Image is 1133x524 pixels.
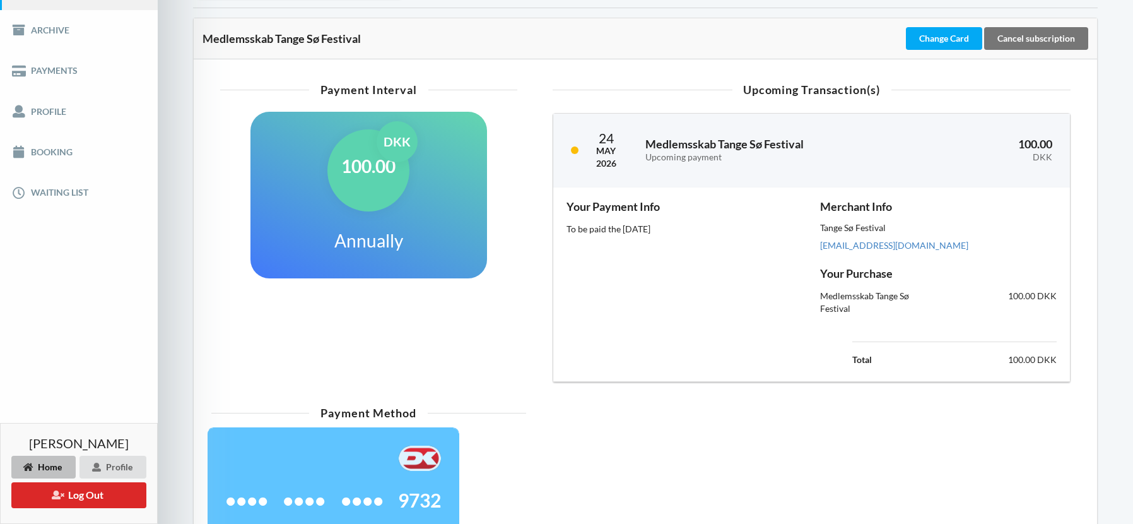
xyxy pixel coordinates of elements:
div: 2026 [596,157,616,170]
h3: Merchant Info [820,199,1057,214]
h3: Your Purchase [820,266,1057,281]
div: 24 [596,131,616,145]
div: Medlemsskab Tange Sø Festival [811,281,938,324]
span: 9732 [398,494,441,506]
div: Upcoming Transaction(s) [553,84,1071,95]
h3: 100.00 [920,137,1052,162]
td: 100.00 DKK [917,352,1057,368]
span: •••• [341,494,384,506]
h1: Annually [334,229,403,252]
h1: 100.00 [341,155,396,177]
div: Home [11,456,76,479]
div: To be paid the [DATE] [566,223,803,235]
h3: Your Payment Info [566,199,803,214]
b: Total [852,354,872,365]
div: Payment Method [211,407,526,419]
div: DKK [377,121,418,162]
div: Upcoming payment [645,152,902,163]
button: Log Out [11,482,146,508]
div: Tange Sø Festival [820,223,1057,235]
div: Payment Interval [220,84,517,95]
span: •••• [225,494,268,506]
img: F+AAQC4Rur0ZFP9BwAAAABJRU5ErkJggg== [399,446,441,471]
div: May [596,145,616,157]
h3: Medlemsskab Tange Sø Festival [645,137,902,162]
span: [PERSON_NAME] [29,437,129,450]
a: [EMAIL_ADDRESS][DOMAIN_NAME] [820,240,968,251]
div: 100.00 DKK [939,281,1065,324]
div: Cancel subscription [984,27,1088,50]
div: Profile [79,456,146,479]
span: •••• [283,494,326,506]
div: Medlemsskab Tange Sø Festival [203,32,903,45]
div: Change Card [906,27,982,50]
div: DKK [920,152,1052,163]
